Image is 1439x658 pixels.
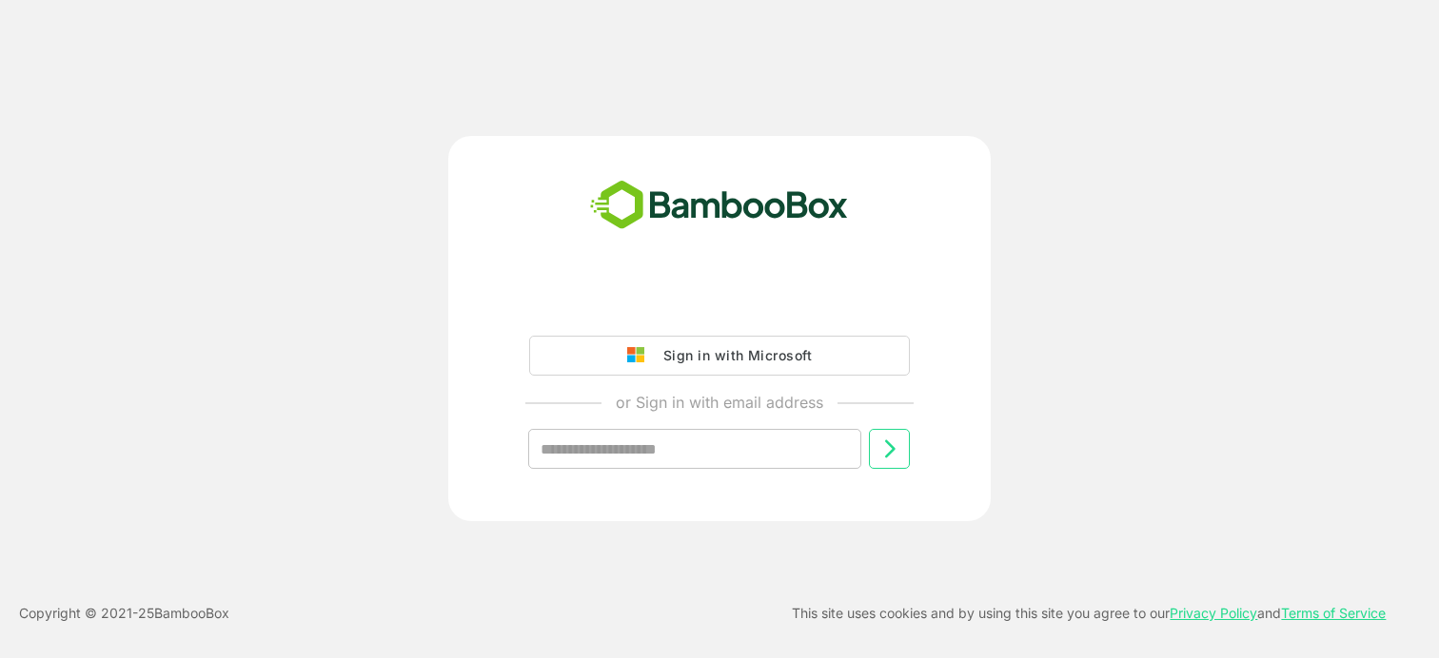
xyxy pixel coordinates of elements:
[627,347,654,364] img: google
[792,602,1386,625] p: This site uses cookies and by using this site you agree to our and
[529,336,910,376] button: Sign in with Microsoft
[1170,605,1257,621] a: Privacy Policy
[1281,605,1386,621] a: Terms of Service
[580,174,858,237] img: bamboobox
[19,602,229,625] p: Copyright © 2021- 25 BambooBox
[654,343,812,368] div: Sign in with Microsoft
[616,391,823,414] p: or Sign in with email address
